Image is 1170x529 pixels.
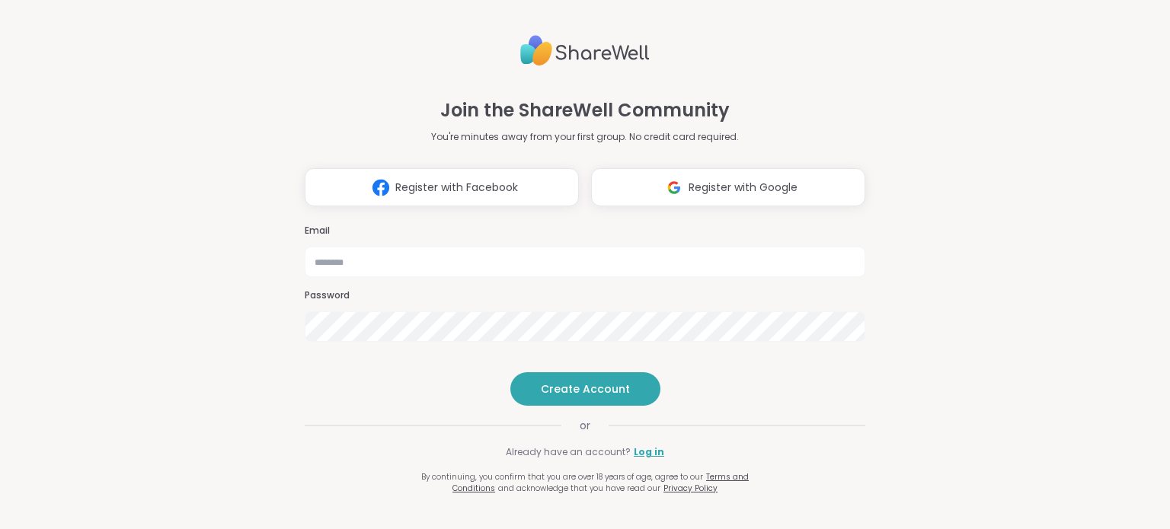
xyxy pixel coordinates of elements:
[431,130,739,144] p: You're minutes away from your first group. No credit card required.
[520,29,650,72] img: ShareWell Logo
[395,180,518,196] span: Register with Facebook
[305,289,865,302] h3: Password
[305,225,865,237] h3: Email
[561,418,609,433] span: or
[366,174,395,202] img: ShareWell Logomark
[305,168,579,206] button: Register with Facebook
[421,471,703,483] span: By continuing, you confirm that you are over 18 years of age, agree to our
[634,445,664,459] a: Log in
[689,180,798,196] span: Register with Google
[452,471,749,494] a: Terms and Conditions
[591,168,865,206] button: Register with Google
[510,372,660,406] button: Create Account
[663,483,718,494] a: Privacy Policy
[440,97,730,124] h1: Join the ShareWell Community
[506,445,631,459] span: Already have an account?
[660,174,689,202] img: ShareWell Logomark
[541,381,630,397] span: Create Account
[498,483,660,494] span: and acknowledge that you have read our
